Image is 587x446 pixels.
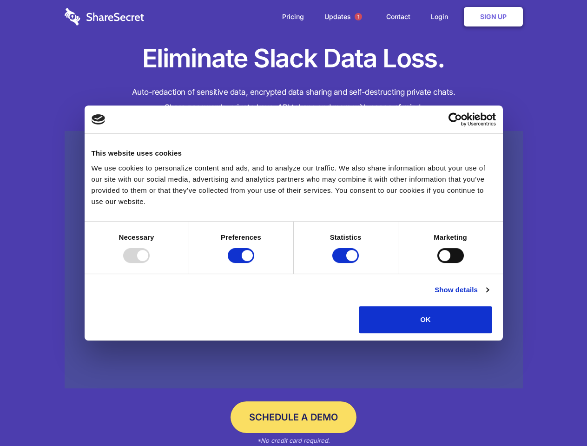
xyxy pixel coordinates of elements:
a: Show details [435,284,488,295]
a: Pricing [273,2,313,31]
h1: Eliminate Slack Data Loss. [65,42,523,75]
a: Wistia video thumbnail [65,131,523,389]
img: logo [92,114,106,125]
strong: Necessary [119,233,154,241]
a: Login [422,2,462,31]
em: *No credit card required. [257,437,330,444]
h4: Auto-redaction of sensitive data, encrypted data sharing and self-destructing private chats. Shar... [65,85,523,115]
strong: Preferences [221,233,261,241]
span: 1 [355,13,362,20]
div: We use cookies to personalize content and ads, and to analyze our traffic. We also share informat... [92,163,496,207]
div: This website uses cookies [92,148,496,159]
strong: Marketing [434,233,467,241]
a: Usercentrics Cookiebot - opens in a new window [415,112,496,126]
strong: Statistics [330,233,362,241]
a: Contact [377,2,420,31]
img: logo-wordmark-white-trans-d4663122ce5f474addd5e946df7df03e33cb6a1c49d2221995e7729f52c070b2.svg [65,8,144,26]
a: Sign Up [464,7,523,26]
a: Schedule a Demo [231,401,356,433]
button: OK [359,306,492,333]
